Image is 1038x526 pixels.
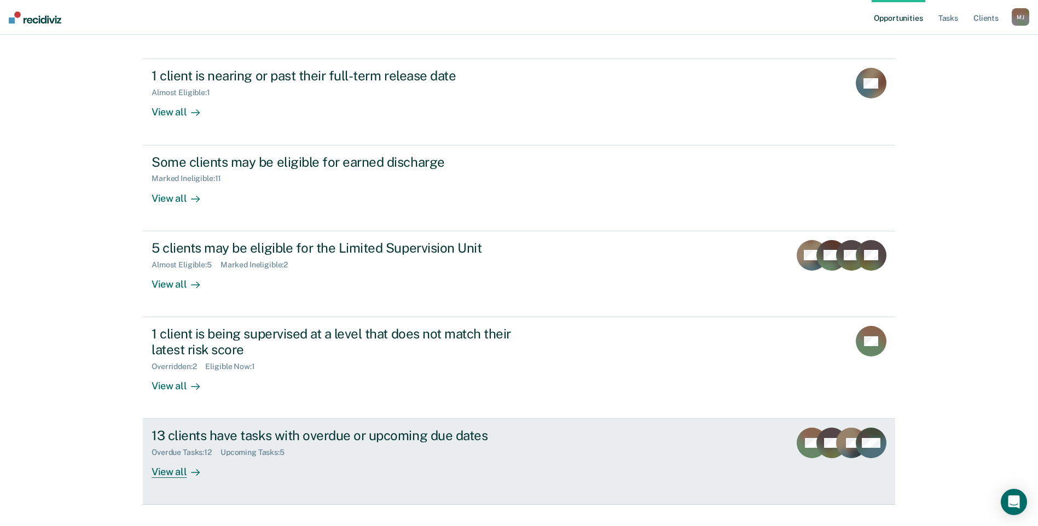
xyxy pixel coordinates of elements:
div: View all [152,183,213,204]
div: Some clients may be eligible for earned discharge [152,154,536,170]
div: Marked Ineligible : 11 [152,174,230,183]
div: Almost Eligible : 1 [152,88,219,97]
a: Some clients may be eligible for earned dischargeMarked Ineligible:11View all [143,145,895,231]
div: Eligible Now : 1 [205,362,263,371]
div: View all [152,371,213,392]
a: 5 clients may be eligible for the Limited Supervision UnitAlmost Eligible:5Marked Ineligible:2Vie... [143,231,895,317]
div: 5 clients may be eligible for the Limited Supervision Unit [152,240,536,256]
div: Open Intercom Messenger [1001,489,1027,515]
a: 1 client is being supervised at a level that does not match their latest risk scoreOverridden:2El... [143,317,895,419]
div: View all [152,97,213,119]
div: Upcoming Tasks : 5 [221,448,293,457]
a: 1 client is nearing or past their full-term release dateAlmost Eligible:1View all [143,59,895,145]
div: 13 clients have tasks with overdue or upcoming due dates [152,428,536,443]
div: Marked Ineligible : 2 [221,260,297,270]
div: M J [1012,8,1029,26]
div: Overridden : 2 [152,362,205,371]
div: 1 client is being supervised at a level that does not match their latest risk score [152,326,536,358]
div: View all [152,269,213,290]
div: 1 client is nearing or past their full-term release date [152,68,536,84]
div: Almost Eligible : 5 [152,260,221,270]
a: 13 clients have tasks with overdue or upcoming due datesOverdue Tasks:12Upcoming Tasks:5View all [143,419,895,505]
img: Recidiviz [9,11,61,24]
div: View all [152,457,213,478]
button: MJ [1012,8,1029,26]
div: Overdue Tasks : 12 [152,448,221,457]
